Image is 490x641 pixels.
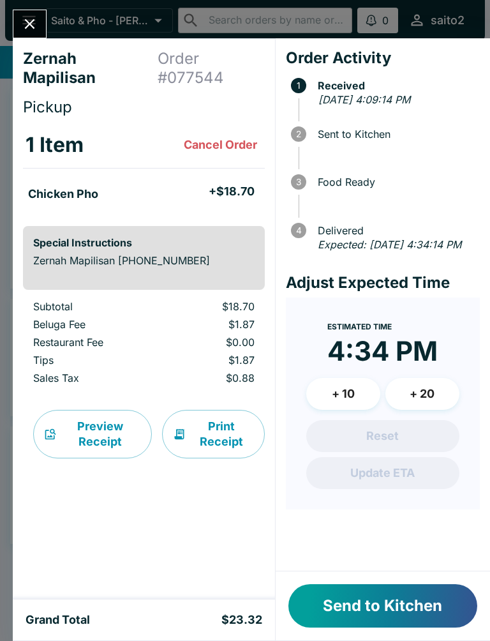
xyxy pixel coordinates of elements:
p: $0.00 [172,336,255,349]
p: Sales Tax [33,372,151,384]
p: Beluga Fee [33,318,151,331]
h3: 1 Item [26,132,84,158]
button: Send to Kitchen [288,584,477,628]
h6: Special Instructions [33,236,255,249]
button: Close [13,10,46,38]
p: $0.88 [172,372,255,384]
text: 3 [296,177,301,187]
h5: Grand Total [26,612,90,628]
h4: Zernah Mapilisan [23,49,158,87]
button: Print Receipt [162,410,265,458]
h4: Order Activity [286,49,480,68]
span: Delivered [311,225,480,236]
em: Expected: [DATE] 4:34:14 PM [318,238,461,251]
button: Preview Receipt [33,410,152,458]
span: Pickup [23,98,72,116]
h4: Order # 077544 [158,49,265,87]
span: Received [311,80,480,91]
span: Estimated Time [327,322,392,331]
p: Subtotal [33,300,151,313]
text: 2 [296,129,301,139]
button: + 10 [306,378,380,410]
table: orders table [23,300,265,389]
h5: + $18.70 [209,184,255,199]
text: 1 [297,80,301,91]
h5: Chicken Pho [28,186,98,202]
h5: $23.32 [221,612,262,628]
p: Tips [33,354,151,366]
button: Cancel Order [179,132,262,158]
p: $18.70 [172,300,255,313]
p: $1.87 [172,318,255,331]
table: orders table [23,122,265,216]
span: Sent to Kitchen [311,128,480,140]
time: 4:34 PM [327,335,438,368]
h4: Adjust Expected Time [286,273,480,292]
text: 4 [295,225,301,236]
button: + 20 [385,378,459,410]
span: Food Ready [311,176,480,188]
em: [DATE] 4:09:14 PM [318,93,410,106]
p: $1.87 [172,354,255,366]
p: Restaurant Fee [33,336,151,349]
p: Zernah Mapilisan [PHONE_NUMBER] [33,254,255,267]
